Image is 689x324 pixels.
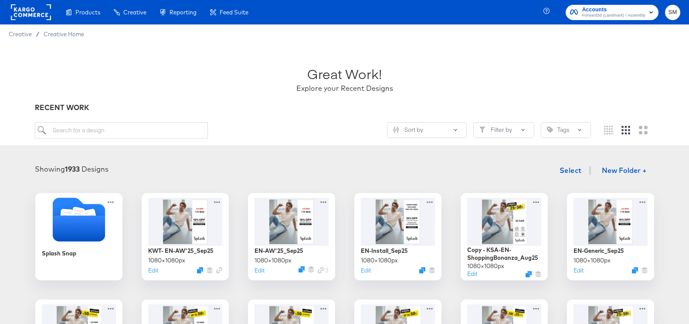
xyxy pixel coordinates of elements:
div: RECENT WORK [35,103,654,113]
svg: Small grid [604,126,613,134]
button: New Folder + [594,163,654,179]
div: EN-Install_Sep25 [361,247,408,255]
a: Creative Home [44,31,84,38]
button: Select [556,162,585,179]
span: Accounts [582,5,645,14]
svg: Filter [479,127,485,133]
svg: Link [318,267,324,273]
strong: 1933 [65,165,80,173]
span: Creative [9,31,32,38]
button: FilterFilter by [473,122,534,138]
div: 1080 × 1080 px [574,256,611,265]
svg: Duplicate [632,267,638,273]
span: Forward3d (Landmark) / Assembly [582,12,645,19]
div: Showing Designs [35,164,109,174]
svg: Link [216,267,222,273]
button: TagTags [541,122,591,138]
div: EN-Generic_Sep251080×1080pxEditDuplicate [567,193,654,280]
div: Copy - KSA-EN-ShoppingBonanza_Aug25 [467,246,541,262]
div: KWT- EN-AW'25_Sep251080×1080pxEditDuplicate [142,193,229,280]
div: Splash Snap [35,193,122,280]
button: AccountsForward3d (Landmark) / Assembly [566,5,658,20]
svg: Duplicate [419,267,425,273]
button: Edit [361,266,371,275]
span: SM [669,7,677,17]
div: Splash Snap [42,249,76,258]
div: Great Work! [307,65,382,83]
svg: Sliders [393,127,399,133]
div: KWT- EN-AW'25_Sep25 [148,247,214,255]
div: 1080 × 1080 px [361,256,398,265]
span: Reporting [170,9,197,16]
svg: Duplicate [299,266,305,272]
svg: Tag [547,127,553,133]
svg: Medium grid [621,126,630,134]
div: EN-Install_Sep251080×1080pxEditDuplicate [354,193,441,280]
button: Edit [574,266,584,275]
span: / [32,31,44,38]
input: Search for a design [35,122,207,138]
div: 1080 × 1080 px [467,262,504,270]
div: Copy - KSA-EN-ShoppingBonanza_Aug251080×1080pxEditDuplicate [461,193,548,280]
svg: Large grid [639,126,648,134]
button: Edit [467,270,477,278]
div: 1080 × 1080 px [255,256,292,265]
div: 3 [318,266,329,275]
span: Feed Suite [220,9,248,16]
div: EN-AW'25_Sep25 [255,247,303,255]
div: EN-AW'25_Sep251080×1080pxEditDuplicateLink 3 [248,193,335,280]
button: SM [665,5,680,20]
span: Creative [123,9,146,16]
button: Edit [255,266,265,275]
button: Edit [148,266,158,275]
svg: Duplicate [526,271,532,277]
span: Select [560,164,582,176]
div: 1080 × 1080 px [148,256,185,265]
svg: Folder [35,198,122,241]
div: EN-Generic_Sep25 [574,247,624,255]
div: Explore your Recent Designs [296,83,393,93]
button: SlidersSort by [387,122,467,138]
span: Products [75,9,100,16]
svg: Duplicate [197,267,203,273]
